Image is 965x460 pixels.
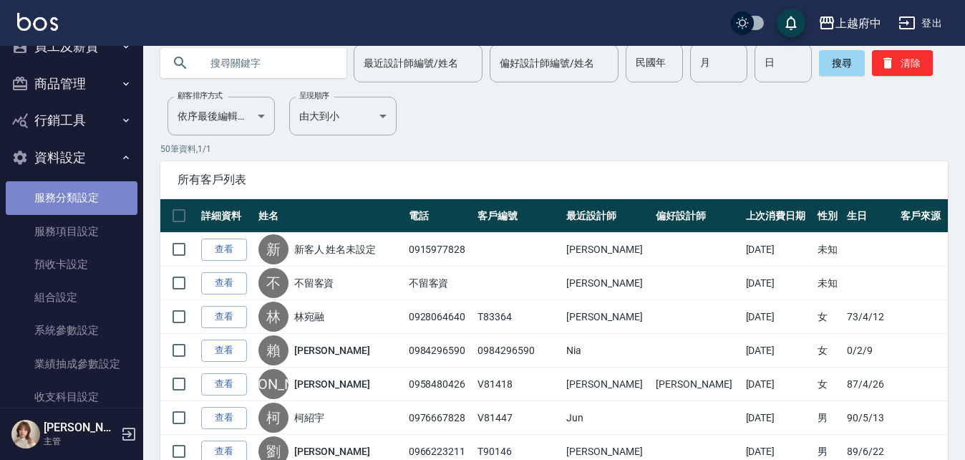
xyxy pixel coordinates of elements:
th: 上次消費日期 [742,199,815,233]
div: 新 [258,234,288,264]
th: 電話 [405,199,474,233]
th: 生日 [843,199,897,233]
td: [DATE] [742,368,815,401]
img: Person [11,420,40,449]
a: 不留客資 [294,276,334,290]
div: [PERSON_NAME] [258,369,288,399]
a: 組合設定 [6,281,137,314]
a: [PERSON_NAME] [294,377,370,391]
td: 0928064640 [405,300,474,334]
td: [DATE] [742,401,815,435]
td: 87/4/26 [843,368,897,401]
a: 查看 [201,407,247,429]
div: 賴 [258,335,288,365]
td: [PERSON_NAME] [563,368,652,401]
td: 0984296590 [474,334,563,368]
a: 預收卡設定 [6,248,137,281]
td: [PERSON_NAME] [652,368,742,401]
img: Logo [17,13,58,31]
th: 客戶來源 [897,199,948,233]
a: [PERSON_NAME] [294,343,370,358]
a: 業績抽成參數設定 [6,348,137,380]
th: 客戶編號 [474,199,563,233]
div: 由大到小 [289,97,397,135]
th: 詳細資料 [198,199,255,233]
span: 所有客戶列表 [178,173,931,187]
a: 柯紹宇 [294,411,324,425]
td: 女 [814,368,843,401]
a: [PERSON_NAME] [294,444,370,459]
a: 查看 [201,340,247,362]
a: 系統參數設定 [6,314,137,347]
a: 查看 [201,272,247,294]
td: [DATE] [742,267,815,300]
div: 不 [258,268,288,298]
div: 依序最後編輯時間 [168,97,275,135]
a: 查看 [201,306,247,328]
button: 上越府中 [813,9,887,38]
a: 林宛融 [294,310,324,324]
td: [PERSON_NAME] [563,300,652,334]
a: 查看 [201,239,247,261]
td: 女 [814,300,843,334]
a: 服務分類設定 [6,181,137,214]
button: 員工及薪資 [6,28,137,65]
div: 柯 [258,403,288,433]
td: 0958480426 [405,368,474,401]
button: 清除 [872,50,933,76]
button: 搜尋 [819,50,865,76]
td: [DATE] [742,300,815,334]
button: 商品管理 [6,65,137,102]
a: 收支科目設定 [6,380,137,413]
td: [PERSON_NAME] [563,233,652,267]
button: 行銷工具 [6,102,137,139]
th: 最近設計師 [563,199,652,233]
td: T83364 [474,300,563,334]
td: 不留客資 [405,267,474,300]
input: 搜尋關鍵字 [200,44,335,82]
button: 登出 [893,10,948,37]
td: 73/4/12 [843,300,897,334]
td: V81418 [474,368,563,401]
td: 女 [814,334,843,368]
th: 性別 [814,199,843,233]
td: [DATE] [742,334,815,368]
td: 0/2/9 [843,334,897,368]
button: 資料設定 [6,139,137,176]
a: 查看 [201,373,247,396]
td: 男 [814,401,843,435]
a: 新客人 姓名未設定 [294,242,377,257]
td: 未知 [814,233,843,267]
a: 服務項目設定 [6,215,137,248]
div: 林 [258,302,288,332]
div: 上越府中 [835,14,881,32]
td: 90/5/13 [843,401,897,435]
td: [PERSON_NAME] [563,267,652,300]
p: 50 筆資料, 1 / 1 [160,143,948,155]
td: 0984296590 [405,334,474,368]
td: V81447 [474,401,563,435]
h5: [PERSON_NAME] [44,421,117,435]
th: 姓名 [255,199,405,233]
td: Jun [563,401,652,435]
td: [DATE] [742,233,815,267]
td: 0976667828 [405,401,474,435]
td: Nia [563,334,652,368]
td: 未知 [814,267,843,300]
button: save [777,9,805,37]
td: 0915977828 [405,233,474,267]
th: 偏好設計師 [652,199,742,233]
label: 呈現順序 [299,90,329,101]
p: 主管 [44,435,117,448]
label: 顧客排序方式 [178,90,223,101]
